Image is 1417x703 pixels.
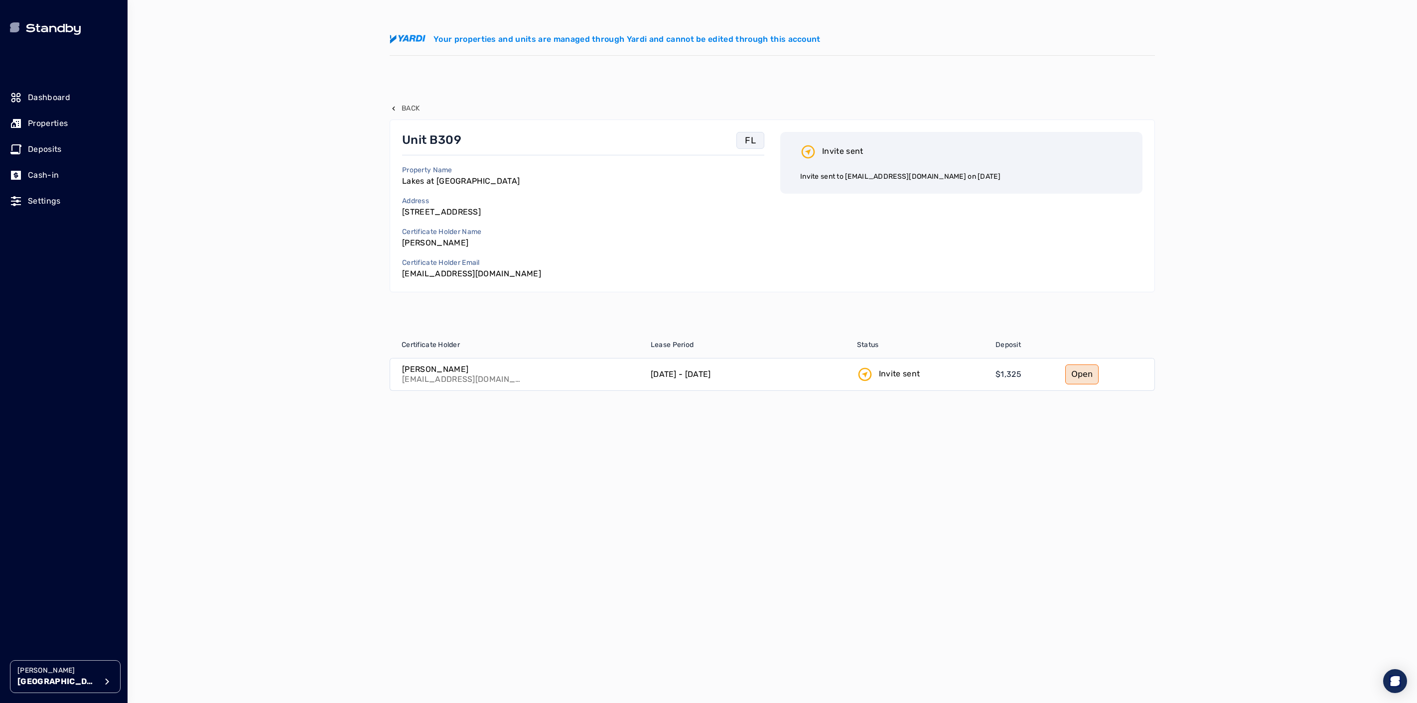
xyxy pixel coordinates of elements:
[390,35,425,44] img: yardi
[17,676,97,688] p: [GEOGRAPHIC_DATA]
[10,87,118,109] a: Dashboard
[28,169,59,181] p: Cash-in
[402,237,481,249] p: [PERSON_NAME]
[1383,669,1407,693] div: Open Intercom Messenger
[402,165,520,175] p: Property Name
[10,164,118,186] a: Cash-in
[1065,364,1099,384] a: Open
[28,117,68,129] p: Properties
[402,206,481,218] p: [STREET_ADDRESS]
[402,196,481,206] p: Address
[402,340,460,350] span: Certificate Holder
[10,138,118,160] a: Deposits
[822,145,863,157] p: Invite sent
[10,113,118,134] a: Properties
[433,33,821,45] p: Your properties and units are managed through Yardi and cannot be edited through this account
[402,364,522,374] p: [PERSON_NAME]
[402,258,541,268] p: Certificate Holder Email
[402,175,520,187] p: Lakes at [GEOGRAPHIC_DATA]
[800,172,1000,181] span: Invite sent to [EMAIL_ADDRESS][DOMAIN_NAME] on [DATE]
[28,92,70,104] p: Dashboard
[402,132,461,148] p: Unit B309
[402,268,541,280] p: [EMAIL_ADDRESS][DOMAIN_NAME]
[28,143,62,155] p: Deposits
[879,368,920,380] p: Invite sent
[402,374,522,384] p: [EMAIL_ADDRESS][DOMAIN_NAME]
[10,190,118,212] a: Settings
[651,368,711,380] p: [DATE] - [DATE]
[402,227,481,237] p: Certificate Holder Name
[28,195,61,207] p: Settings
[402,104,420,114] p: Back
[10,660,121,693] button: [PERSON_NAME][GEOGRAPHIC_DATA]
[390,104,420,114] button: Back
[17,666,97,676] p: [PERSON_NAME]
[745,133,756,147] p: FL
[857,340,879,350] span: Status
[995,340,1021,350] span: Deposit
[995,368,1021,380] p: $1,325
[651,340,694,350] span: Lease Period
